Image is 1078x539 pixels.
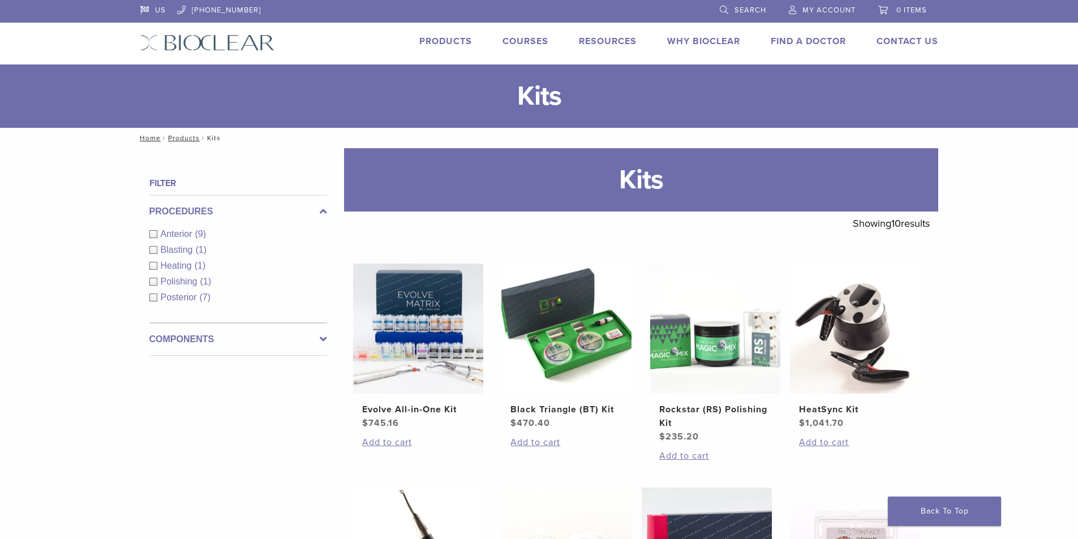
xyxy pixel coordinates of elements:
[659,449,771,463] a: Add to cart: “Rockstar (RS) Polishing Kit”
[200,292,211,302] span: (7)
[362,403,474,416] h2: Evolve All-in-One Kit
[200,135,207,141] span: /
[136,134,161,142] a: Home
[659,431,665,442] span: $
[650,264,780,394] img: Rockstar (RS) Polishing Kit
[149,176,327,190] h4: Filter
[140,35,274,51] img: Bioclear
[501,264,633,430] a: Black Triangle (BT) KitBlack Triangle (BT) Kit $470.40
[149,205,327,218] label: Procedures
[799,417,805,429] span: $
[161,229,195,239] span: Anterior
[344,148,938,212] h1: Kits
[735,6,766,15] span: Search
[362,435,474,449] a: Add to cart: “Evolve All-in-One Kit”
[362,417,399,429] bdi: 745.16
[419,36,472,47] a: Products
[799,403,911,416] h2: HeatSync Kit
[891,217,901,230] span: 10
[790,264,920,394] img: HeatSync Kit
[896,6,927,15] span: 0 items
[161,277,200,286] span: Polishing
[200,277,211,286] span: (1)
[353,264,484,430] a: Evolve All-in-One KitEvolve All-in-One Kit $745.16
[362,417,368,429] span: $
[579,36,637,47] a: Resources
[650,264,781,443] a: Rockstar (RS) Polishing KitRockstar (RS) Polishing Kit $235.20
[501,264,632,394] img: Black Triangle (BT) Kit
[161,135,168,141] span: /
[510,403,622,416] h2: Black Triangle (BT) Kit
[771,36,846,47] a: Find A Doctor
[195,229,207,239] span: (9)
[168,134,200,142] a: Products
[353,264,483,394] img: Evolve All-in-One Kit
[659,403,771,430] h2: Rockstar (RS) Polishing Kit
[132,128,947,148] nav: Kits
[149,333,327,346] label: Components
[802,6,856,15] span: My Account
[161,261,195,270] span: Heating
[853,212,930,235] p: Showing results
[799,435,911,449] a: Add to cart: “HeatSync Kit”
[161,292,200,302] span: Posterior
[789,264,921,430] a: HeatSync KitHeatSync Kit $1,041.70
[510,417,550,429] bdi: 470.40
[195,245,207,255] span: (1)
[510,417,517,429] span: $
[667,36,740,47] a: Why Bioclear
[503,36,548,47] a: Courses
[877,36,938,47] a: Contact Us
[510,435,622,449] a: Add to cart: “Black Triangle (BT) Kit”
[799,417,844,429] bdi: 1,041.70
[888,497,1001,526] a: Back To Top
[195,261,206,270] span: (1)
[659,431,699,442] bdi: 235.20
[161,245,196,255] span: Blasting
